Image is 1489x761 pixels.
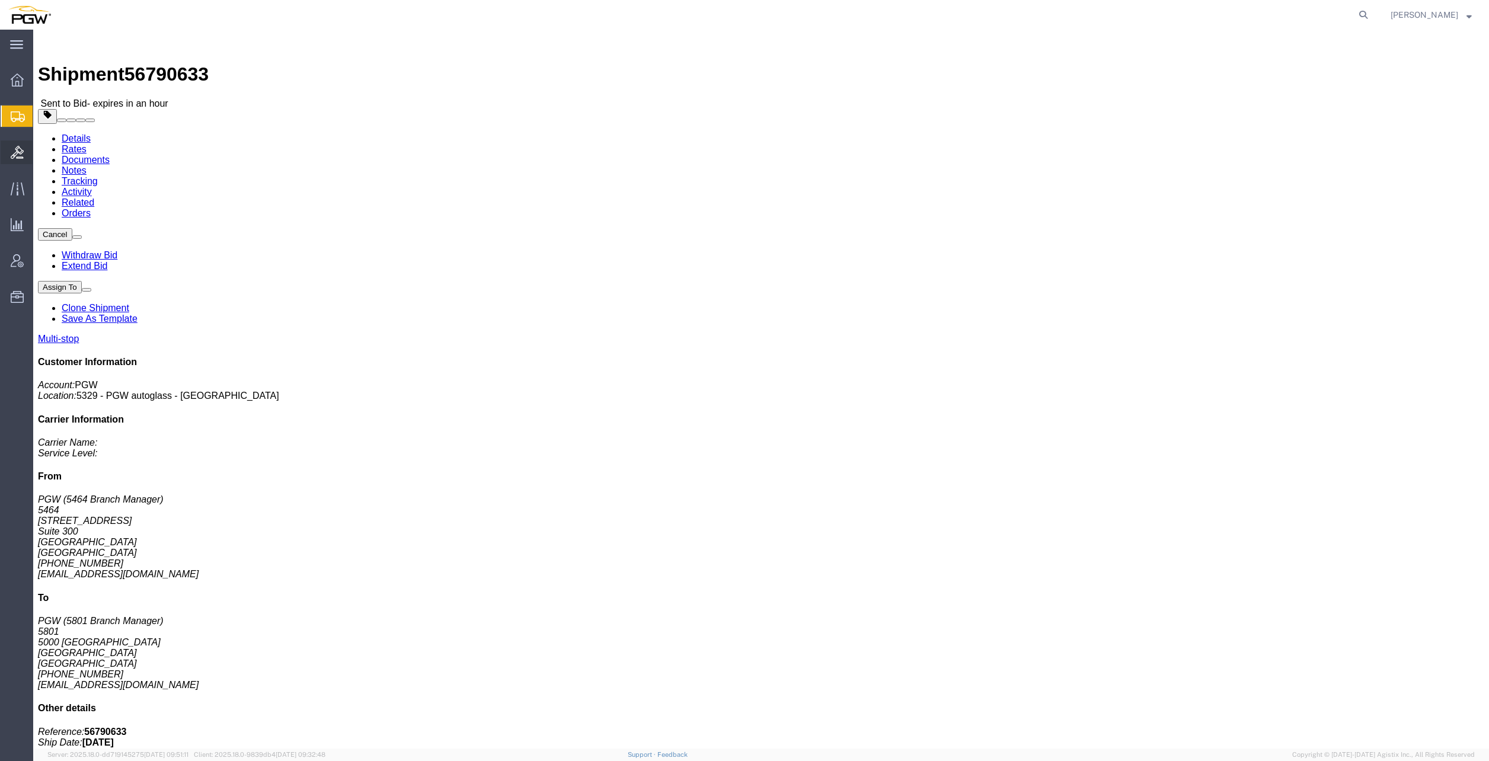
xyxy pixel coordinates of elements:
a: Feedback [657,751,688,758]
span: Server: 2025.18.0-dd719145275 [47,751,188,758]
button: [PERSON_NAME] [1390,8,1472,22]
span: [DATE] 09:32:48 [276,751,325,758]
span: Jesse Dawson [1391,8,1458,21]
img: logo [8,6,51,24]
span: Client: 2025.18.0-9839db4 [194,751,325,758]
span: [DATE] 09:51:11 [144,751,188,758]
iframe: FS Legacy Container [33,30,1489,749]
span: Copyright © [DATE]-[DATE] Agistix Inc., All Rights Reserved [1292,750,1475,760]
a: Support [628,751,657,758]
